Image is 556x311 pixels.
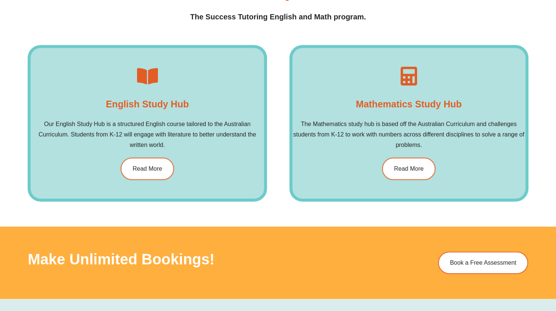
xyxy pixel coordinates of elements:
a: Read More [382,158,435,180]
span: Read More [394,166,423,172]
span: Read More [133,166,162,172]
h4: English Study Hub​ [106,97,189,111]
p: The Mathematics study hub is based off the Australian Curriculum and challenges students from K-1... [292,119,525,150]
p: Our English Study Hub is a structured English course tailored to the Australian Curriculum. Stude... [31,119,264,150]
h4: The Success Tutoring English and Math program. [28,11,528,23]
h4: Mathematics Study Hub [356,97,462,111]
iframe: Chat Widget [432,227,556,311]
h3: Make Unlimited Bookings! [28,252,365,267]
a: Read More [121,158,174,180]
